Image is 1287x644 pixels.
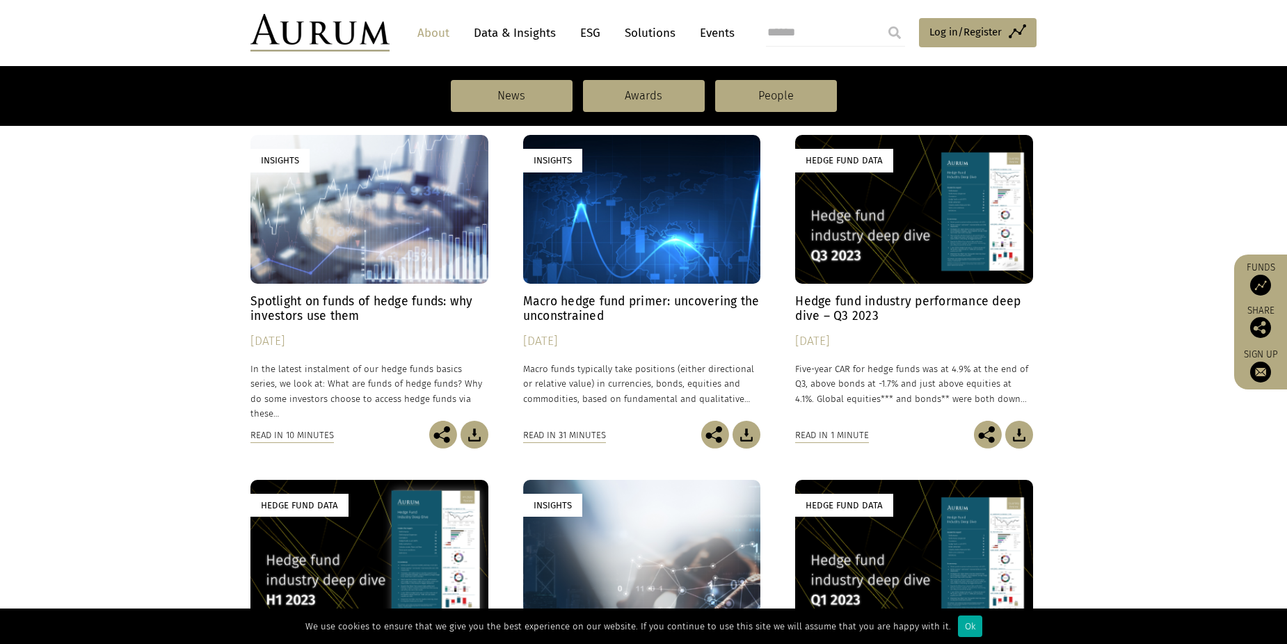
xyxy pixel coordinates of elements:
h4: Macro hedge fund primer: uncovering the unconstrained [523,294,761,323]
img: Download Article [461,421,488,449]
a: Insights Macro hedge fund primer: uncovering the unconstrained [DATE] Macro funds typically take ... [523,135,761,420]
div: [DATE] [523,332,761,351]
div: Hedge Fund Data [795,149,893,172]
a: Data & Insights [467,20,563,46]
div: Insights [523,494,582,517]
img: Sign up to our newsletter [1250,362,1271,383]
div: Read in 31 minutes [523,428,606,443]
img: Download Article [1005,421,1033,449]
div: Hedge Fund Data [795,494,893,517]
img: Share this post [701,421,729,449]
a: Sign up [1241,348,1280,383]
div: Hedge Fund Data [250,494,349,517]
div: Share [1241,306,1280,338]
a: About [410,20,456,46]
h4: Spotlight on funds of hedge funds: why investors use them [250,294,488,323]
a: Hedge Fund Data Hedge fund industry performance deep dive – Q3 2023 [DATE] Five-year CAR for hedg... [795,135,1033,420]
img: Share this post [1250,317,1271,338]
div: [DATE] [795,332,1033,351]
a: Log in/Register [919,18,1037,47]
p: Five-year CAR for hedge funds was at 4.9% at the end of Q3, above bonds at -1.7% and just above e... [795,362,1033,405]
div: Ok [958,615,982,637]
p: In the latest instalment of our hedge funds basics series, we look at: What are funds of hedge fu... [250,362,488,421]
a: Solutions [618,20,682,46]
a: People [715,80,837,112]
a: Events [693,20,735,46]
div: Read in 10 minutes [250,428,334,443]
img: Download Article [733,421,760,449]
div: Insights [523,149,582,172]
a: Awards [583,80,705,112]
img: Access Funds [1250,275,1271,296]
span: Log in/Register [929,24,1002,40]
img: Aurum [250,14,390,51]
h4: Hedge fund industry performance deep dive – Q3 2023 [795,294,1033,323]
img: Share this post [974,421,1002,449]
a: Insights Spotlight on funds of hedge funds: why investors use them [DATE] In the latest instalmen... [250,135,488,420]
img: Share this post [429,421,457,449]
div: [DATE] [250,332,488,351]
input: Submit [881,19,909,47]
p: Macro funds typically take positions (either directional or relative value) in currencies, bonds,... [523,362,761,405]
a: ESG [573,20,607,46]
div: Read in 1 minute [795,428,869,443]
a: Funds [1241,261,1280,296]
div: Insights [250,149,310,172]
a: News [451,80,573,112]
